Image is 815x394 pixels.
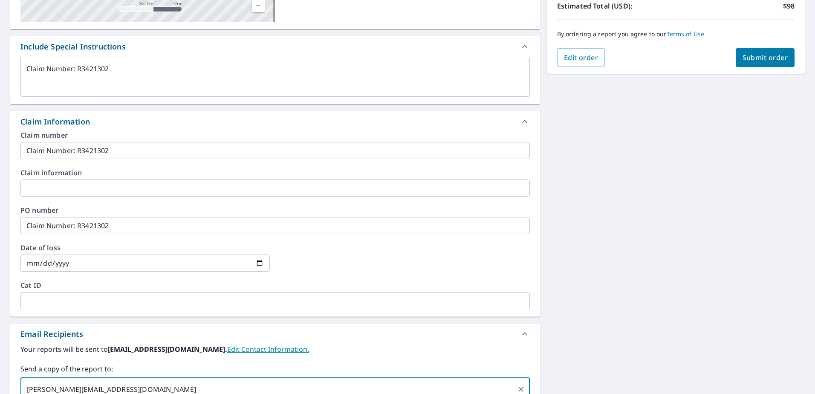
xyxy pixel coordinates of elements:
p: By ordering a report you agree to our [557,30,795,38]
label: Date of loss [20,244,270,251]
div: Email Recipients [20,328,83,340]
b: [EMAIL_ADDRESS][DOMAIN_NAME]. [108,345,227,354]
a: Terms of Use [667,30,705,38]
button: Submit order [736,48,795,67]
textarea: Claim Number: R3421302 [26,65,524,89]
div: Include Special Instructions [20,41,126,52]
div: Include Special Instructions [10,36,540,57]
label: Cat ID [20,282,530,289]
div: Claim Information [20,116,90,127]
div: Email Recipients [10,324,540,344]
p: Estimated Total (USD): [557,1,676,11]
label: Send a copy of the report to: [20,364,530,374]
p: $98 [783,1,795,11]
span: Submit order [743,53,788,62]
label: Claim number [20,132,530,139]
div: Claim Information [10,111,540,132]
span: Edit order [564,53,598,62]
label: Claim information [20,169,530,176]
label: PO number [20,207,530,214]
a: EditContactInfo [227,345,309,354]
label: Your reports will be sent to [20,344,530,354]
button: Edit order [557,48,605,67]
